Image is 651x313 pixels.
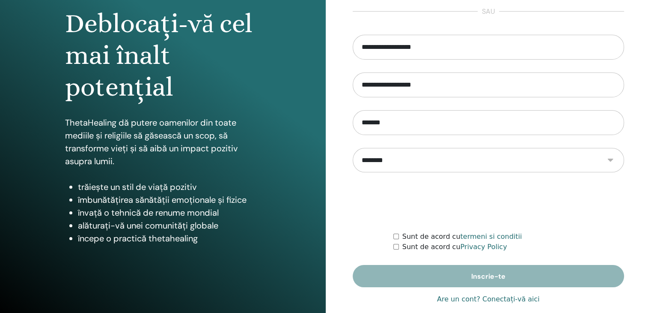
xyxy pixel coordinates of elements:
li: îmbunătățirea sănătății emoționale și fizice [78,193,261,206]
a: Are un cont? Conectați-vă aici [437,294,540,304]
a: termeni si conditii [460,232,522,241]
li: alăturați-vă unei comunități globale [78,219,261,232]
h1: Deblocați-vă cel mai înalt potențial [65,8,261,103]
li: trăiește un stil de viață pozitiv [78,181,261,193]
p: ThetaHealing dă putere oamenilor din toate mediile și religiile să găsească un scop, să transform... [65,116,261,168]
a: Privacy Policy [460,243,507,251]
li: începe o practică thetahealing [78,232,261,245]
label: Sunt de acord cu [402,232,522,242]
li: învață o tehnică de renume mondial [78,206,261,219]
label: Sunt de acord cu [402,242,507,252]
span: sau [478,6,499,17]
iframe: reCAPTCHA [423,185,553,219]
